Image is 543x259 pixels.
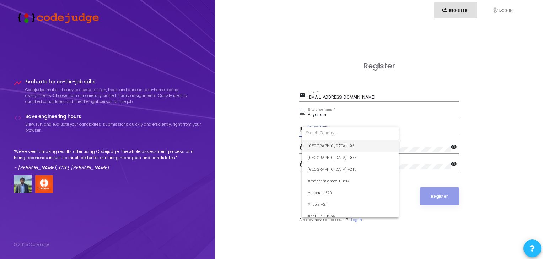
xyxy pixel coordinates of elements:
[308,152,393,164] span: [GEOGRAPHIC_DATA] +355
[308,210,393,222] span: Anguilla +1264
[308,140,393,152] span: [GEOGRAPHIC_DATA] +93
[308,175,393,187] span: AmericanSamoa +1684
[308,187,393,199] span: Andorra +376
[308,199,393,210] span: Angola +244
[308,164,393,175] span: [GEOGRAPHIC_DATA] +213
[306,130,395,136] input: Search Country...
